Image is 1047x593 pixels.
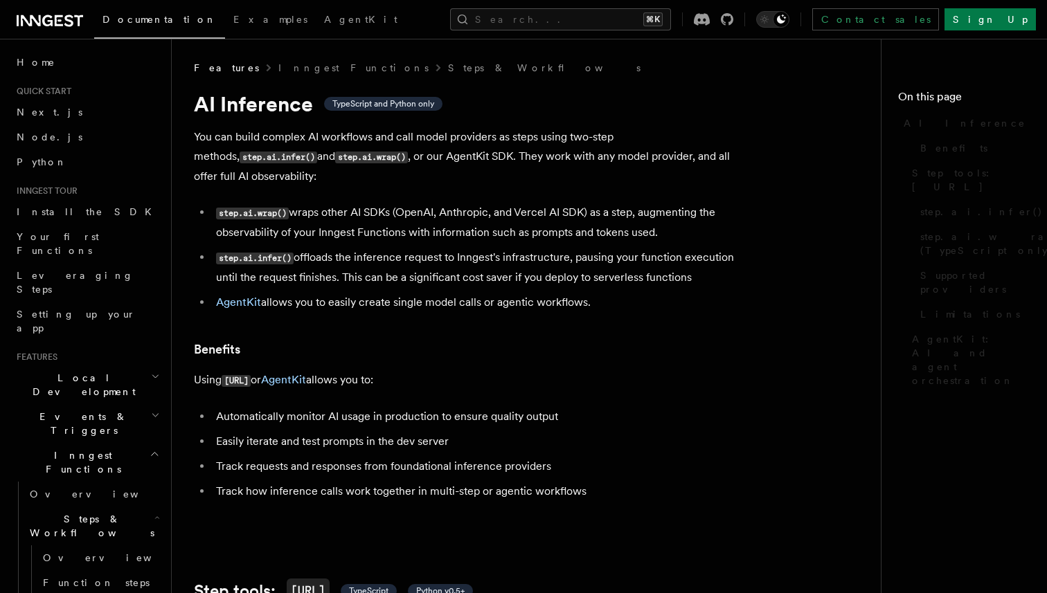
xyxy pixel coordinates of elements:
li: Track requests and responses from foundational inference providers [212,457,748,476]
span: Examples [233,14,307,25]
span: AgentKit: AI and agent orchestration [912,332,1030,387]
span: Leveraging Steps [17,270,134,295]
code: step.ai.infer() [240,152,317,163]
p: You can build complex AI workflows and call model providers as steps using two-step methods, and ... [194,127,748,186]
span: Features [194,61,259,75]
span: TypeScript and Python only [332,98,434,109]
li: Track how inference calls work together in multi-step or agentic workflows [212,482,748,501]
kbd: ⌘K [643,12,663,26]
a: Overview [37,545,163,570]
button: Events & Triggers [11,404,163,443]
a: Step tools: [URL] [906,161,1030,199]
a: AgentKit [316,4,406,37]
code: step.ai.infer() [216,253,294,264]
span: Next.js [17,107,82,118]
a: Overview [24,482,163,507]
span: Inngest tour [11,185,78,197]
a: Limitations [915,302,1030,327]
a: Inngest Functions [278,61,429,75]
h4: On this page [898,89,1030,111]
h1: AI Inference [194,91,748,116]
p: Using or allows you to: [194,370,748,390]
a: Python [11,149,163,174]
span: Quick start [11,86,71,97]
a: Supported providers [915,263,1030,302]
span: Benefits [920,141,987,155]
span: step.ai.infer() [920,205,1043,219]
a: Your first Functions [11,224,163,263]
a: AI Inference [898,111,1030,136]
span: Limitations [920,307,1020,321]
a: Setting up your app [11,302,163,340]
button: Toggle dark mode [756,11,789,28]
span: Step tools: [URL] [912,166,1030,194]
span: Overview [43,552,186,563]
a: Examples [225,4,316,37]
button: Local Development [11,365,163,404]
a: step.ai.wrap() (TypeScript only) [915,224,1030,263]
a: Home [11,50,163,75]
code: step.ai.wrap() [335,152,408,163]
a: Next.js [11,100,163,125]
span: Python [17,156,67,167]
span: Overview [30,489,172,500]
span: AgentKit [324,14,397,25]
a: Node.js [11,125,163,149]
span: Documentation [102,14,217,25]
span: AI Inference [904,116,1026,130]
span: Steps & Workflows [24,512,154,540]
button: Search...⌘K [450,8,671,30]
span: Your first Functions [17,231,99,256]
a: Sign Up [945,8,1036,30]
span: Install the SDK [17,206,160,217]
button: Inngest Functions [11,443,163,482]
li: wraps other AI SDKs (OpenAI, Anthropic, and Vercel AI SDK) as a step, augmenting the observabilit... [212,203,748,242]
li: offloads the inference request to Inngest's infrastructure, pausing your function execution until... [212,248,748,287]
a: Leveraging Steps [11,263,163,302]
a: Steps & Workflows [448,61,641,75]
a: Benefits [194,340,240,359]
a: AgentKit [216,295,261,309]
span: Home [17,55,55,69]
span: Features [11,352,57,363]
code: step.ai.wrap() [216,208,289,219]
a: Documentation [94,4,225,39]
span: Supported providers [920,268,1030,296]
span: Function steps [43,577,150,588]
a: step.ai.infer() [915,199,1030,224]
a: Contact sales [812,8,939,30]
span: Node.js [17,131,82,143]
li: Automatically monitor AI usage in production to ensure quality output [212,407,748,426]
code: [URL] [222,375,251,387]
li: Easily iterate and test prompts in the dev server [212,432,748,451]
a: Benefits [915,136,1030,161]
span: Events & Triggers [11,410,151,437]
span: Setting up your app [17,309,136,334]
a: Install the SDK [11,199,163,224]
a: AgentKit [261,373,306,386]
li: allows you to easily create single model calls or agentic workflows. [212,293,748,312]
a: AgentKit: AI and agent orchestration [906,327,1030,393]
span: Local Development [11,371,151,399]
button: Steps & Workflows [24,507,163,545]
span: Inngest Functions [11,448,150,476]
